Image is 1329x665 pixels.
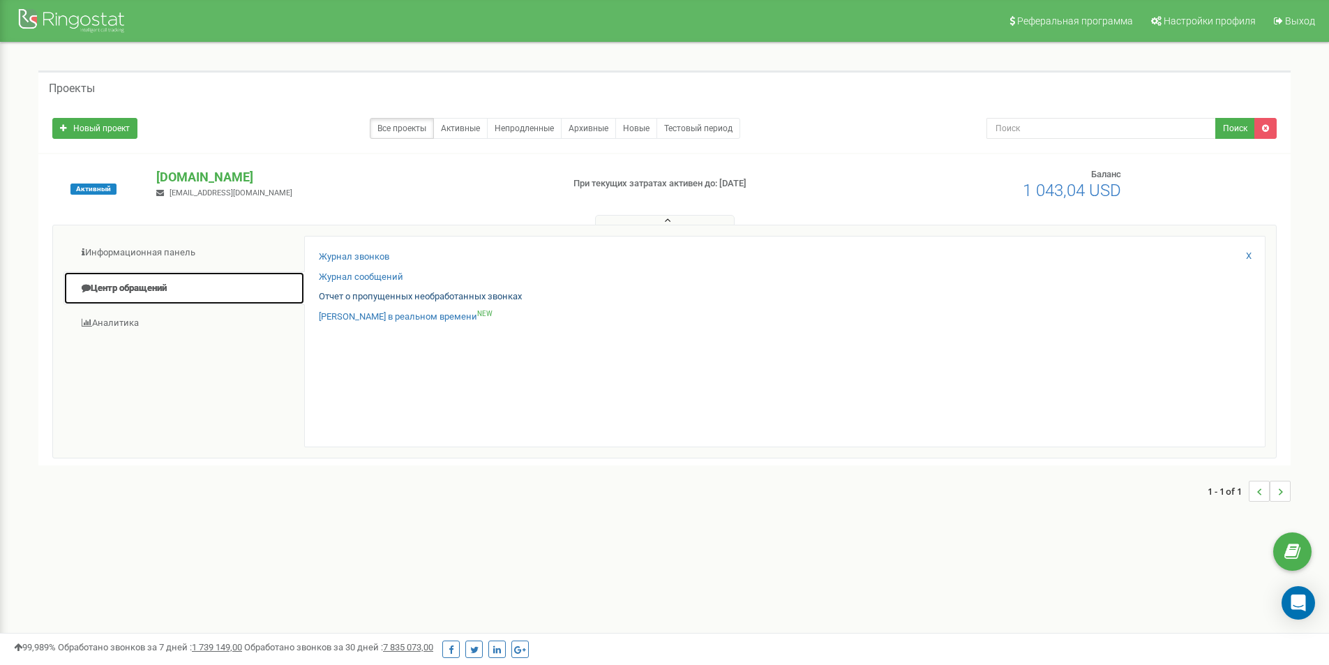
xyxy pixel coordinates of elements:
[49,82,95,95] h5: Проекты
[1091,169,1121,179] span: Баланс
[58,642,242,652] span: Обработано звонков за 7 дней :
[156,168,550,186] p: [DOMAIN_NAME]
[319,290,522,304] a: Отчет о пропущенных необработанных звонках
[656,118,740,139] a: Тестовый период
[1285,15,1315,27] span: Выход
[487,118,562,139] a: Непродленные
[561,118,616,139] a: Архивные
[14,642,56,652] span: 99,989%
[170,188,292,197] span: [EMAIL_ADDRESS][DOMAIN_NAME]
[477,310,493,317] sup: NEW
[573,177,864,190] p: При текущих затратах активен до: [DATE]
[244,642,433,652] span: Обработано звонков за 30 дней :
[319,251,389,264] a: Журнал звонков
[433,118,488,139] a: Активные
[63,236,305,270] a: Информационная панель
[383,642,433,652] u: 7 835 073,00
[319,271,403,284] a: Журнал сообщений
[986,118,1216,139] input: Поиск
[1208,467,1291,516] nav: ...
[70,184,117,195] span: Активный
[615,118,657,139] a: Новые
[1017,15,1133,27] span: Реферальная программа
[319,311,493,324] a: [PERSON_NAME] в реальном времениNEW
[1023,181,1121,200] span: 1 043,04 USD
[1164,15,1256,27] span: Настройки профиля
[63,271,305,306] a: Центр обращений
[63,306,305,341] a: Аналитика
[192,642,242,652] u: 1 739 149,00
[1282,586,1315,620] div: Open Intercom Messenger
[1215,118,1255,139] button: Поиск
[52,118,137,139] a: Новый проект
[1208,481,1249,502] span: 1 - 1 of 1
[370,118,434,139] a: Все проекты
[1246,250,1252,263] a: X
